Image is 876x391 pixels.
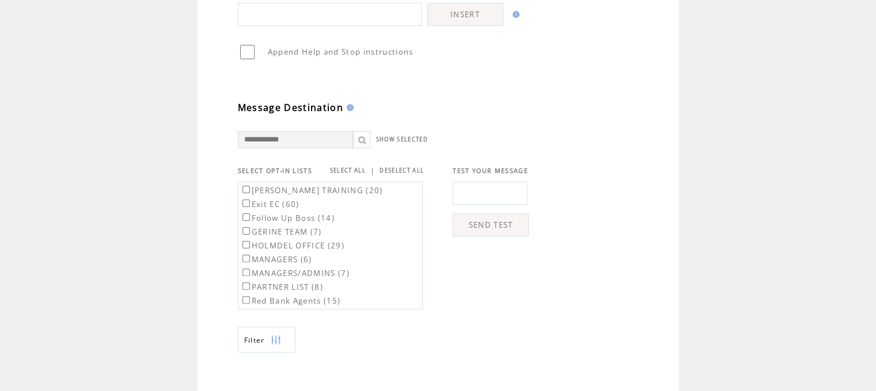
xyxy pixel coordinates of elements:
input: [PERSON_NAME] TRAINING (20) [242,186,250,193]
a: SHOW SELECTED [376,136,428,143]
span: Message Destination [238,101,343,114]
input: PARTNER LIST (8) [242,282,250,290]
label: PARTNER LIST (8) [240,282,323,292]
img: help.gif [343,104,354,111]
label: Follow Up Boss (14) [240,213,335,223]
input: Follow Up Boss (14) [242,213,250,221]
label: GERINE TEAM (7) [240,227,322,237]
a: INSERT [427,3,503,26]
img: filters.png [271,327,281,353]
input: MANAGERS (6) [242,255,250,262]
span: TEST YOUR MESSAGE [453,167,528,175]
input: GERINE TEAM (7) [242,227,250,235]
span: SELECT OPT-IN LISTS [238,167,312,175]
label: [PERSON_NAME] TRAINING (20) [240,185,383,195]
a: Filter [238,327,295,352]
input: HOLMDEL OFFICE (29) [242,241,250,248]
a: SELECT ALL [330,167,366,174]
img: help.gif [509,11,519,18]
span: | [370,166,375,176]
label: MANAGERS (6) [240,254,312,264]
label: Exit EC (60) [240,199,299,209]
input: Exit EC (60) [242,200,250,207]
span: Append Help and Stop instructions [268,47,414,57]
input: Red Bank Agents (15) [242,296,250,304]
label: HOLMDEL OFFICE (29) [240,240,344,251]
a: DESELECT ALL [380,167,424,174]
span: Show filters [244,335,265,345]
label: Red Bank Agents (15) [240,296,341,306]
input: MANAGERS/ADMINS (7) [242,269,250,276]
label: MANAGERS/ADMINS (7) [240,268,350,278]
a: SEND TEST [453,213,529,236]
